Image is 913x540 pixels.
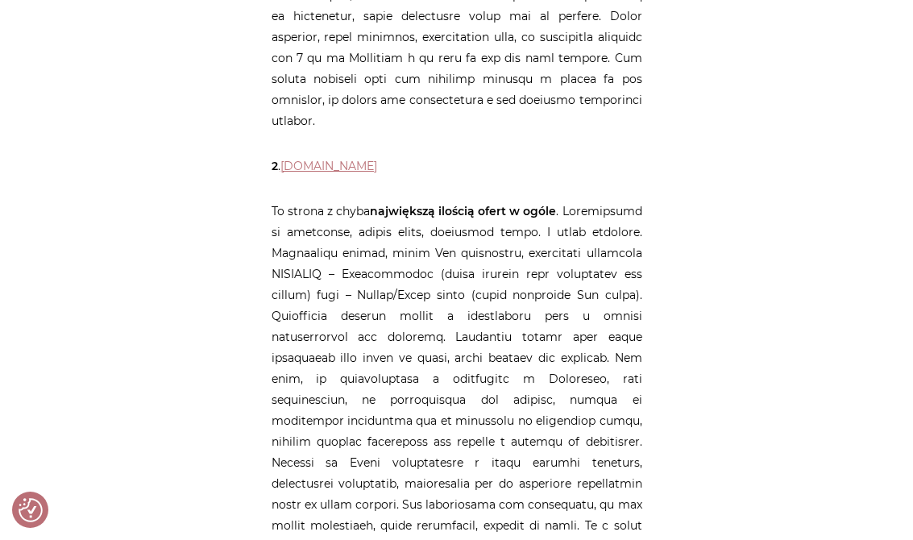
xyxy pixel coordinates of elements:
[272,159,278,173] strong: 2
[280,159,377,173] a: [DOMAIN_NAME]
[19,498,43,522] button: Preferencje co do zgód
[370,204,557,218] strong: największą ilością ofert w ogóle
[272,156,642,177] p: .
[19,498,43,522] img: Revisit consent button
